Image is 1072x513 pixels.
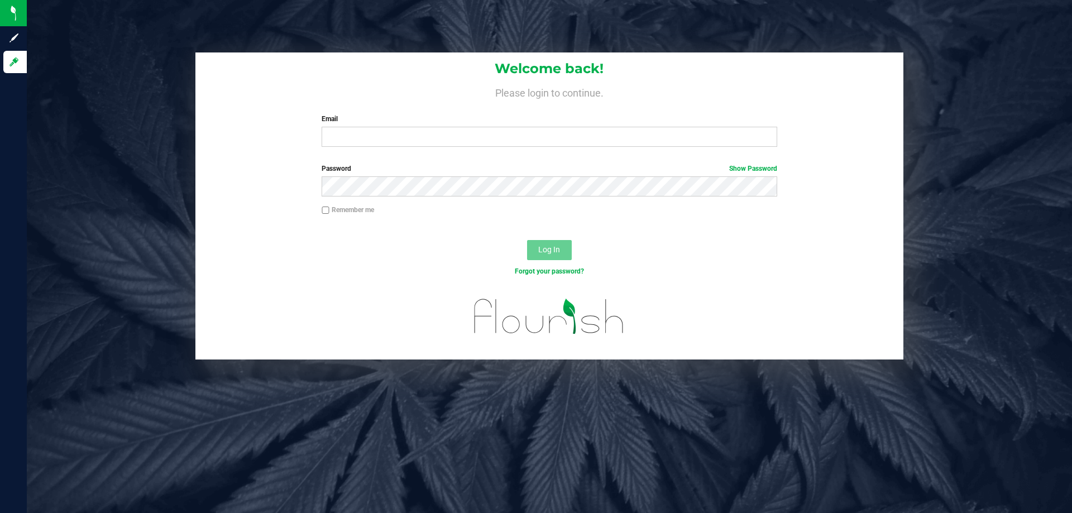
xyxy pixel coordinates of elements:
[195,61,903,76] h1: Welcome back!
[195,85,903,98] h4: Please login to continue.
[322,165,351,172] span: Password
[322,205,374,215] label: Remember me
[322,207,329,214] input: Remember me
[538,245,560,254] span: Log In
[8,56,20,68] inline-svg: Log in
[729,165,777,172] a: Show Password
[527,240,572,260] button: Log In
[322,114,777,124] label: Email
[515,267,584,275] a: Forgot your password?
[461,288,638,345] img: flourish_logo.svg
[8,32,20,44] inline-svg: Sign up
